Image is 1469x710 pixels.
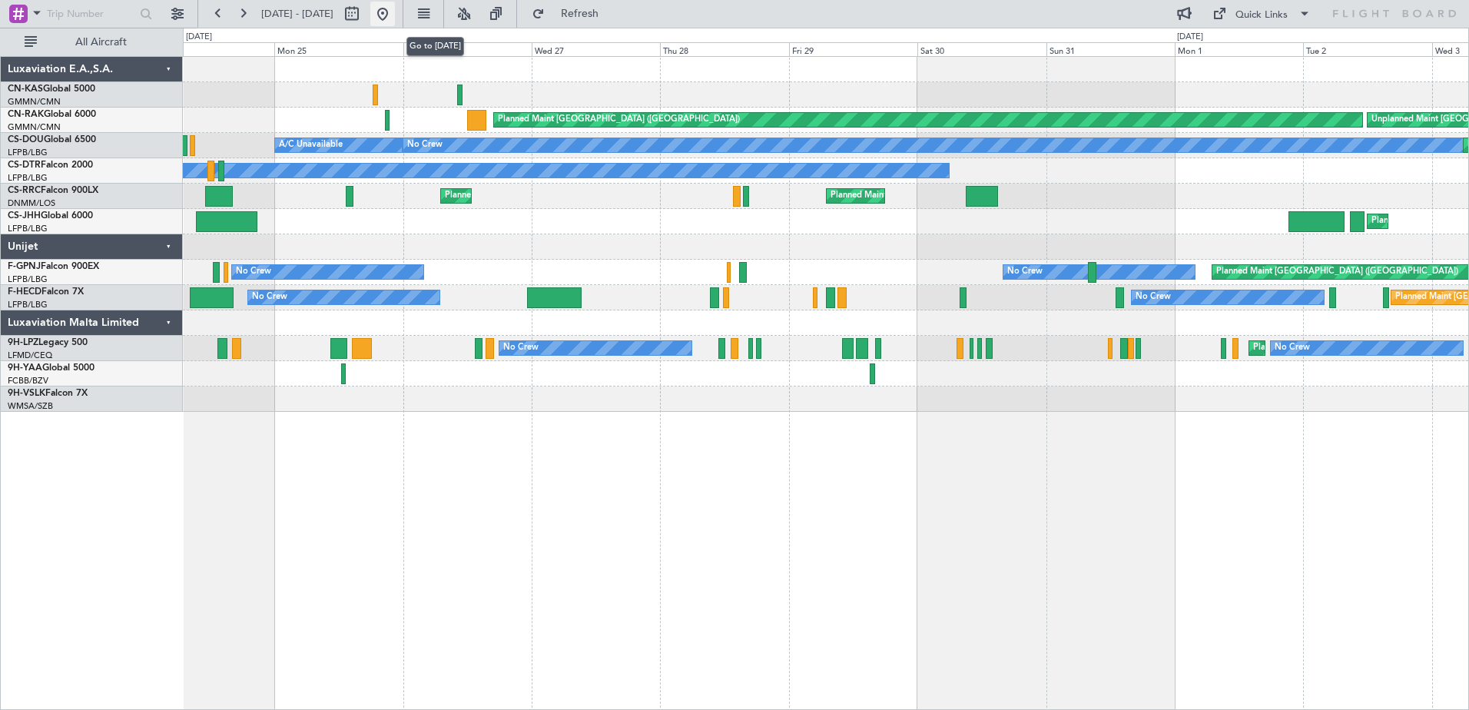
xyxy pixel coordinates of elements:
span: CN-KAS [8,85,43,94]
div: No Crew [503,337,539,360]
div: Tue 2 [1303,42,1431,56]
div: No Crew [1275,337,1310,360]
a: 9H-VSLKFalcon 7X [8,389,88,398]
span: CS-DTR [8,161,41,170]
a: GMMN/CMN [8,96,61,108]
div: No Crew [252,286,287,309]
div: Mon 1 [1175,42,1303,56]
a: CS-JHHGlobal 6000 [8,211,93,221]
a: CN-KASGlobal 5000 [8,85,95,94]
div: Wed 27 [532,42,660,56]
a: 9H-LPZLegacy 500 [8,338,88,347]
div: Go to [DATE] [406,37,464,56]
div: A/C Unavailable [279,134,343,157]
a: WMSA/SZB [8,400,53,412]
a: LFMD/CEQ [8,350,52,361]
a: CS-DOUGlobal 6500 [8,135,96,144]
div: Quick Links [1235,8,1288,23]
span: [DATE] - [DATE] [261,7,333,21]
span: CN-RAK [8,110,44,119]
a: LFPB/LBG [8,274,48,285]
button: Quick Links [1205,2,1318,26]
div: Sun 31 [1046,42,1175,56]
div: Thu 28 [660,42,788,56]
span: 9H-LPZ [8,338,38,347]
div: Mon 25 [274,42,403,56]
span: CS-JHH [8,211,41,221]
button: Refresh [525,2,617,26]
div: Planned Maint [GEOGRAPHIC_DATA] ([GEOGRAPHIC_DATA]) [1216,260,1458,284]
a: F-HECDFalcon 7X [8,287,84,297]
a: DNMM/LOS [8,197,55,209]
a: 9H-YAAGlobal 5000 [8,363,95,373]
a: F-GPNJFalcon 900EX [8,262,99,271]
span: F-GPNJ [8,262,41,271]
span: All Aircraft [40,37,162,48]
a: LFPB/LBG [8,172,48,184]
a: CN-RAKGlobal 6000 [8,110,96,119]
button: All Aircraft [17,30,167,55]
span: 9H-VSLK [8,389,45,398]
div: Planned Maint Nice ([GEOGRAPHIC_DATA]) [1253,337,1424,360]
div: Planned Maint [GEOGRAPHIC_DATA] ([GEOGRAPHIC_DATA]) [498,108,740,131]
div: Sat 30 [917,42,1046,56]
div: No Crew [1136,286,1171,309]
span: F-HECD [8,287,41,297]
span: CS-RRC [8,186,41,195]
a: LFPB/LBG [8,299,48,310]
a: LFPB/LBG [8,147,48,158]
div: No Crew [1007,260,1043,284]
a: CS-DTRFalcon 2000 [8,161,93,170]
a: GMMN/CMN [8,121,61,133]
div: No Crew [407,134,443,157]
div: Planned Maint [GEOGRAPHIC_DATA] ([GEOGRAPHIC_DATA]) [445,184,687,207]
div: Fri 29 [789,42,917,56]
span: Refresh [548,8,612,19]
span: 9H-YAA [8,363,42,373]
span: CS-DOU [8,135,44,144]
div: Sun 24 [146,42,274,56]
a: FCBB/BZV [8,375,48,387]
div: Planned Maint [GEOGRAPHIC_DATA] ([GEOGRAPHIC_DATA]) [831,184,1073,207]
div: [DATE] [1177,31,1203,44]
a: LFPB/LBG [8,223,48,234]
input: Trip Number [47,2,135,25]
div: No Crew [236,260,271,284]
div: [DATE] [186,31,212,44]
a: CS-RRCFalcon 900LX [8,186,98,195]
